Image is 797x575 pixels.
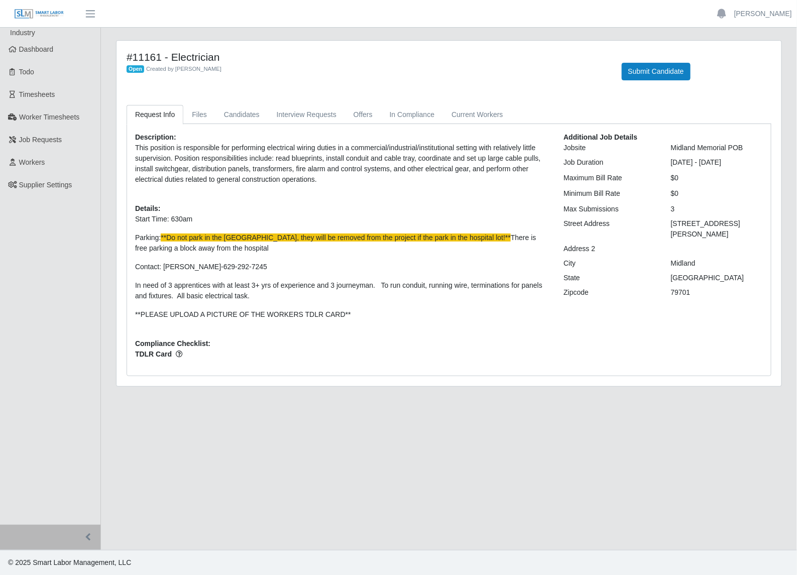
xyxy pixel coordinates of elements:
span: Timesheets [19,90,55,98]
div: [GEOGRAPHIC_DATA] [663,273,770,283]
div: Maximum Bill Rate [556,173,663,183]
a: In Compliance [381,105,443,125]
div: 3 [663,204,770,214]
div: Address 2 [556,244,663,254]
div: Zipcode [556,287,663,298]
a: Current Workers [443,105,511,125]
img: SLM Logo [14,9,64,20]
button: Submit Candidate [622,63,691,80]
div: Jobsite [556,143,663,153]
b: Details: [135,204,161,212]
div: $0 [663,188,770,199]
p: In need of 3 apprentices with at least 3+ yrs of experience and 3 journeyman. To run conduit, run... [135,280,548,301]
div: Minimum Bill Rate [556,188,663,199]
div: [STREET_ADDRESS][PERSON_NAME] [663,218,770,240]
span: Dashboard [19,45,54,53]
span: Worker Timesheets [19,113,79,121]
div: Midland [663,258,770,269]
b: Description: [135,133,176,141]
span: Supplier Settings [19,181,72,189]
a: Interview Requests [268,105,345,125]
div: [DATE] - [DATE] [663,157,770,168]
div: Midland Memorial POB [663,143,770,153]
div: Max Submissions [556,204,663,214]
b: Additional Job Details [563,133,637,141]
p: Contact: [PERSON_NAME]-629-292-7245 [135,262,548,272]
span: Open [127,65,144,73]
div: 79701 [663,287,770,298]
p: This position is responsible for performing electrical wiring duties in a commercial/industrial/i... [135,143,548,185]
p: Parking: There is free parking a block away from the hospital [135,233,548,254]
a: Request Info [127,105,183,125]
div: Job Duration [556,157,663,168]
span: TDLR Card [135,349,548,360]
span: Todo [19,68,34,76]
span: **Do not park in the [GEOGRAPHIC_DATA], they will be removed from the project if the park in the ... [161,234,511,242]
span: Created by [PERSON_NAME] [146,66,221,72]
div: City [556,258,663,269]
a: Candidates [215,105,268,125]
div: Street Address [556,218,663,240]
h4: #11161 - Electrician [127,51,607,63]
a: Offers [345,105,381,125]
p: Start Time: 630am [135,214,548,224]
a: [PERSON_NAME] [734,9,792,19]
b: Compliance Checklist: [135,339,210,348]
span: Job Requests [19,136,62,144]
div: $0 [663,173,770,183]
span: © 2025 Smart Labor Management, LLC [8,558,131,566]
a: Files [183,105,215,125]
div: State [556,273,663,283]
span: Industry [10,29,35,37]
span: Workers [19,158,45,166]
p: **PLEASE UPLOAD A PICTURE OF THE WORKERS TDLR CARD** [135,309,548,320]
